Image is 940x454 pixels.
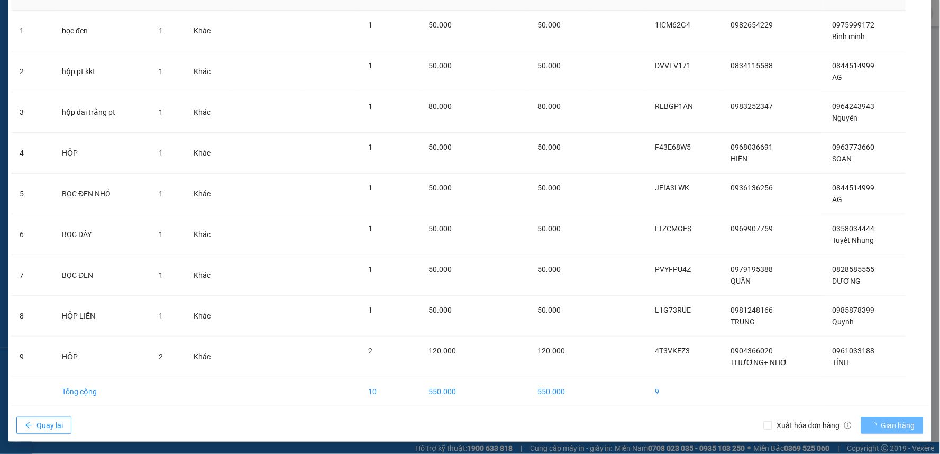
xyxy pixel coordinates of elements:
span: JEIA3LWK [655,184,689,192]
span: QUÂN [731,277,751,285]
span: 0828585555 [832,265,874,274]
span: 50.000 [537,21,561,29]
span: Giao hàng [881,420,915,431]
span: 50.000 [429,21,452,29]
span: loading [870,422,881,429]
span: TRUNG [731,317,755,326]
span: 120.000 [537,347,565,355]
span: arrow-left [25,422,32,430]
span: 50.000 [429,143,452,151]
td: Khác [185,255,232,296]
button: Giao hàng [861,417,924,434]
span: Xuất hóa đơn hàng [772,420,856,431]
td: bọc đen [53,11,150,51]
span: 1 [368,184,372,192]
span: DƯƠNG [832,277,861,285]
td: 8 [11,296,53,337]
span: 0969907759 [731,224,773,233]
td: Khác [185,214,232,255]
td: HỘP LIỀN [53,296,150,337]
td: Khác [185,174,232,214]
span: info-circle [844,422,852,429]
span: 0968036691 [731,143,773,151]
td: 1 [11,11,53,51]
td: 5 [11,174,53,214]
td: Khác [185,133,232,174]
span: DVVFV171 [655,61,691,70]
span: 1 [368,265,372,274]
span: 1 [368,61,372,70]
span: 1 [368,143,372,151]
span: 50.000 [537,306,561,314]
span: 0964243943 [832,102,874,111]
span: AG [832,195,842,204]
span: TỈNH [832,358,849,367]
td: Khác [185,296,232,337]
span: 1 [159,312,163,320]
span: 1 [159,149,163,157]
span: 50.000 [537,61,561,70]
span: 50.000 [537,143,561,151]
span: 80.000 [537,102,561,111]
span: L1G73RUE [655,306,691,314]
span: 1 [368,21,372,29]
span: Bình minh [832,32,865,41]
span: 0963773660 [832,143,874,151]
span: 1 [159,271,163,279]
span: 0358034444 [832,224,874,233]
span: F43E68W5 [655,143,691,151]
td: Khác [185,51,232,92]
td: 4 [11,133,53,174]
td: BỌC ĐEN NHỎ [53,174,150,214]
span: 120.000 [429,347,457,355]
span: Quynh [832,317,854,326]
span: 1 [159,67,163,76]
span: 0844514999 [832,184,874,192]
span: 50.000 [429,265,452,274]
td: BỌC DÂY [53,214,150,255]
span: 1ICM62G4 [655,21,690,29]
span: 1 [368,102,372,111]
span: 0982654229 [731,21,773,29]
td: 2 [11,51,53,92]
span: 2 [368,347,372,355]
span: Nguyên [832,114,857,122]
span: 0981248166 [731,306,773,314]
span: 0985878399 [832,306,874,314]
td: Tổng cộng [53,377,150,406]
span: Quay lại [36,420,63,431]
span: 0936136256 [731,184,773,192]
span: 50.000 [537,265,561,274]
td: HỘP [53,133,150,174]
td: hộp đai trắng pt [53,92,150,133]
td: HỘP [53,337,150,377]
span: THƯƠNG+ NHỚ [731,358,788,367]
span: 1 [159,189,163,198]
span: 4T3VKEZ3 [655,347,690,355]
td: 9 [11,337,53,377]
span: SOẠN [832,155,852,163]
span: 2 [159,352,163,361]
span: 1 [368,224,372,233]
td: Khác [185,11,232,51]
td: Khác [185,92,232,133]
span: 0983252347 [731,102,773,111]
span: LTZCMGES [655,224,691,233]
span: 0844514999 [832,61,874,70]
span: PVYFPU4Z [655,265,691,274]
span: HIỀN [731,155,748,163]
span: 50.000 [537,184,561,192]
span: Tuyết Nhung [832,236,874,244]
span: 1 [368,306,372,314]
span: AG [832,73,842,81]
span: 50.000 [429,184,452,192]
td: 7 [11,255,53,296]
span: 0975999172 [832,21,874,29]
span: 1 [159,230,163,239]
span: 50.000 [537,224,561,233]
span: 50.000 [429,61,452,70]
td: 3 [11,92,53,133]
span: 50.000 [429,224,452,233]
td: hộp pt kkt [53,51,150,92]
td: 6 [11,214,53,255]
